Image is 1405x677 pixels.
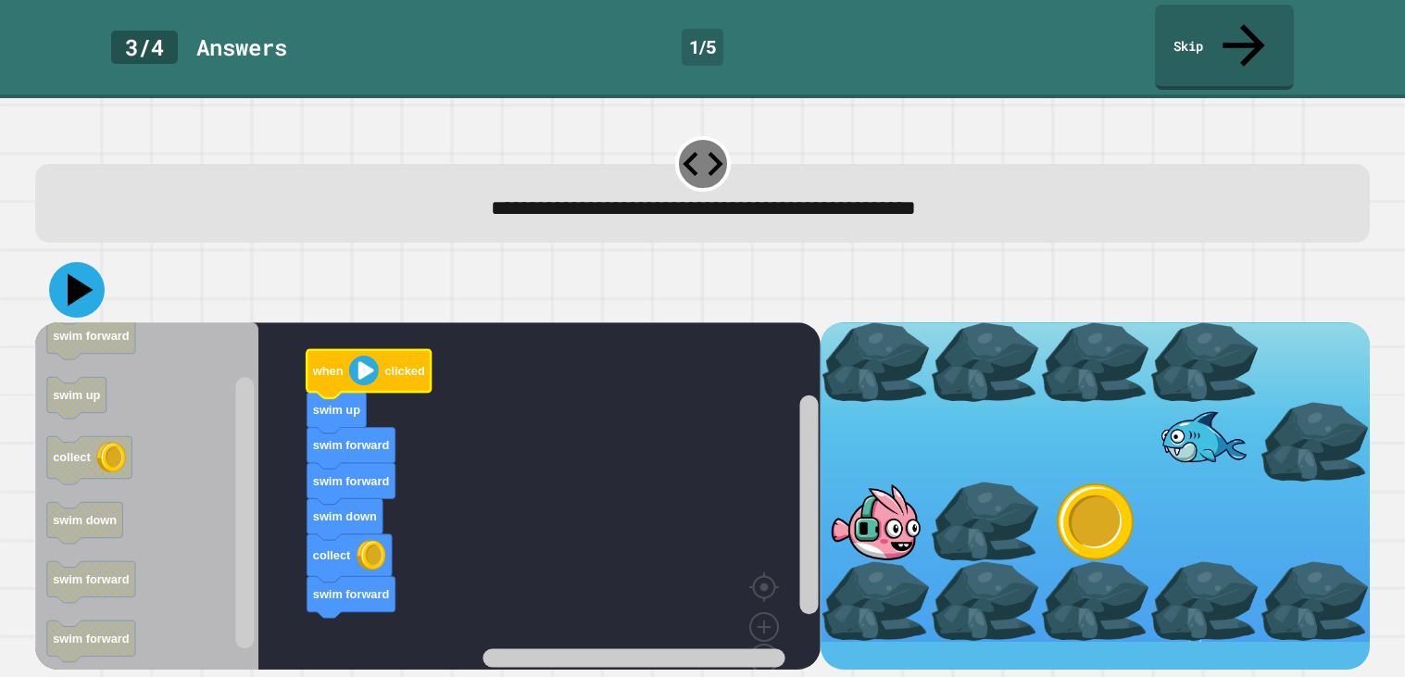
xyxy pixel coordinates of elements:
text: swim up [53,388,100,402]
text: swim forward [313,473,390,487]
text: swim up [313,402,360,416]
div: 3 / 4 [111,31,178,64]
text: swim forward [53,572,130,586]
div: Blockly Workspace [35,322,821,671]
a: Skip [1155,5,1294,90]
text: clicked [384,363,424,377]
div: 1 / 5 [682,29,723,66]
div: Answer s [196,31,287,64]
text: swim forward [53,329,130,343]
text: swim forward [53,632,130,646]
text: when [312,363,344,377]
text: swim down [53,513,117,527]
text: collect [313,548,351,562]
text: swim down [313,509,377,523]
text: collect [53,450,91,464]
text: swim forward [313,587,390,601]
text: swim forward [313,438,390,452]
